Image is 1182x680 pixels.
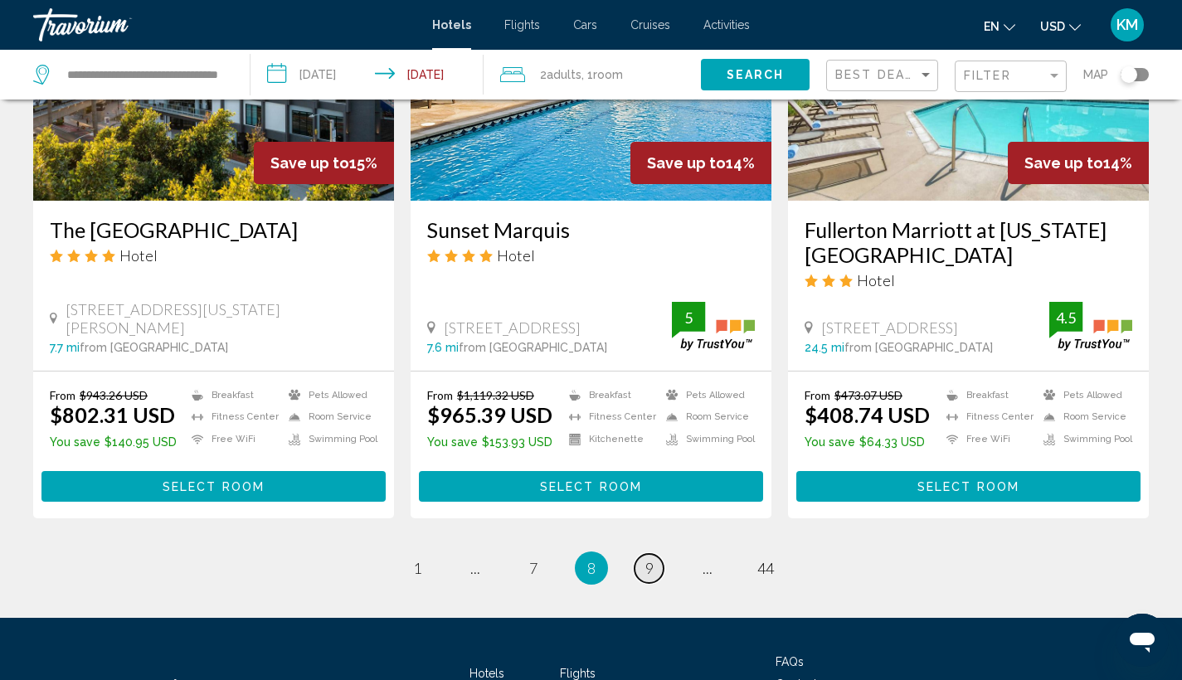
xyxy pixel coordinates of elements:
div: 4.5 [1049,308,1082,328]
a: Cars [573,18,597,32]
a: The [GEOGRAPHIC_DATA] [50,217,377,242]
h3: Fullerton Marriott at [US_STATE][GEOGRAPHIC_DATA] [805,217,1132,267]
span: Save up to [647,154,726,172]
button: Search [701,59,810,90]
del: $1,119.32 USD [457,388,534,402]
span: from [GEOGRAPHIC_DATA] [459,341,607,354]
button: Travelers: 2 adults, 0 children [484,50,701,100]
ins: $802.31 USD [50,402,175,427]
span: KM [1116,17,1138,33]
button: Select Room [419,471,763,502]
button: Select Room [796,471,1141,502]
li: Room Service [280,410,377,425]
span: You save [427,435,478,449]
span: 1 [413,559,421,577]
span: From [50,388,75,402]
span: Hotel [857,271,895,289]
span: 7 [529,559,537,577]
p: $64.33 USD [805,435,930,449]
span: Save up to [270,154,349,172]
div: 14% [1008,142,1149,184]
li: Room Service [1035,410,1132,425]
span: Select Room [540,480,642,493]
a: Select Room [419,475,763,493]
a: Sunset Marquis [427,217,755,242]
li: Breakfast [938,388,1035,402]
li: Swimming Pool [1035,432,1132,446]
a: Flights [504,18,540,32]
span: 2 [540,63,581,86]
ins: $408.74 USD [805,402,930,427]
button: User Menu [1106,7,1149,42]
button: Select Room [41,471,386,502]
span: You save [805,435,855,449]
li: Free WiFi [938,432,1035,446]
span: USD [1040,20,1065,33]
span: [STREET_ADDRESS][US_STATE][PERSON_NAME] [66,300,377,337]
span: Select Room [917,480,1019,493]
li: Kitchenette [561,432,658,446]
span: Best Deals [835,68,922,81]
li: Breakfast [183,388,280,402]
span: 44 [757,559,774,577]
li: Breakfast [561,388,658,402]
button: Check-in date: Aug 28, 2025 Check-out date: Aug 31, 2025 [251,50,484,100]
li: Swimming Pool [280,432,377,446]
p: $153.93 USD [427,435,552,449]
ins: $965.39 USD [427,402,552,427]
a: Select Room [796,475,1141,493]
span: Adults [547,68,581,81]
img: trustyou-badge.svg [1049,302,1132,351]
button: Change language [984,14,1015,38]
div: 4 star Hotel [50,246,377,265]
a: Activities [703,18,750,32]
span: [STREET_ADDRESS] [821,318,958,337]
span: From [805,388,830,402]
span: en [984,20,1000,33]
span: Map [1083,63,1108,86]
div: 14% [630,142,771,184]
p: $140.95 USD [50,435,177,449]
span: Select Room [163,480,265,493]
span: Room [593,68,623,81]
span: 8 [587,559,596,577]
li: Pets Allowed [658,388,755,402]
a: Travorium [33,8,416,41]
del: $943.26 USD [80,388,148,402]
span: Hotel [497,246,535,265]
div: 5 [672,308,705,328]
div: 4 star Hotel [427,246,755,265]
ul: Pagination [33,551,1149,585]
a: Hotels [432,18,471,32]
span: ... [470,559,480,577]
button: Change currency [1040,14,1081,38]
span: from [GEOGRAPHIC_DATA] [80,341,228,354]
span: 7.6 mi [427,341,459,354]
span: Save up to [1024,154,1103,172]
li: Free WiFi [183,432,280,446]
span: Search [727,69,785,82]
li: Fitness Center [183,410,280,425]
li: Pets Allowed [280,388,377,402]
mat-select: Sort by [835,69,933,83]
button: Filter [955,60,1067,94]
a: Hotels [469,667,504,680]
span: ... [703,559,713,577]
li: Pets Allowed [1035,388,1132,402]
a: Cruises [630,18,670,32]
li: Fitness Center [561,410,658,425]
div: 3 star Hotel [805,271,1132,289]
a: FAQs [776,655,804,668]
li: Room Service [658,410,755,425]
span: 9 [645,559,654,577]
div: 15% [254,142,394,184]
